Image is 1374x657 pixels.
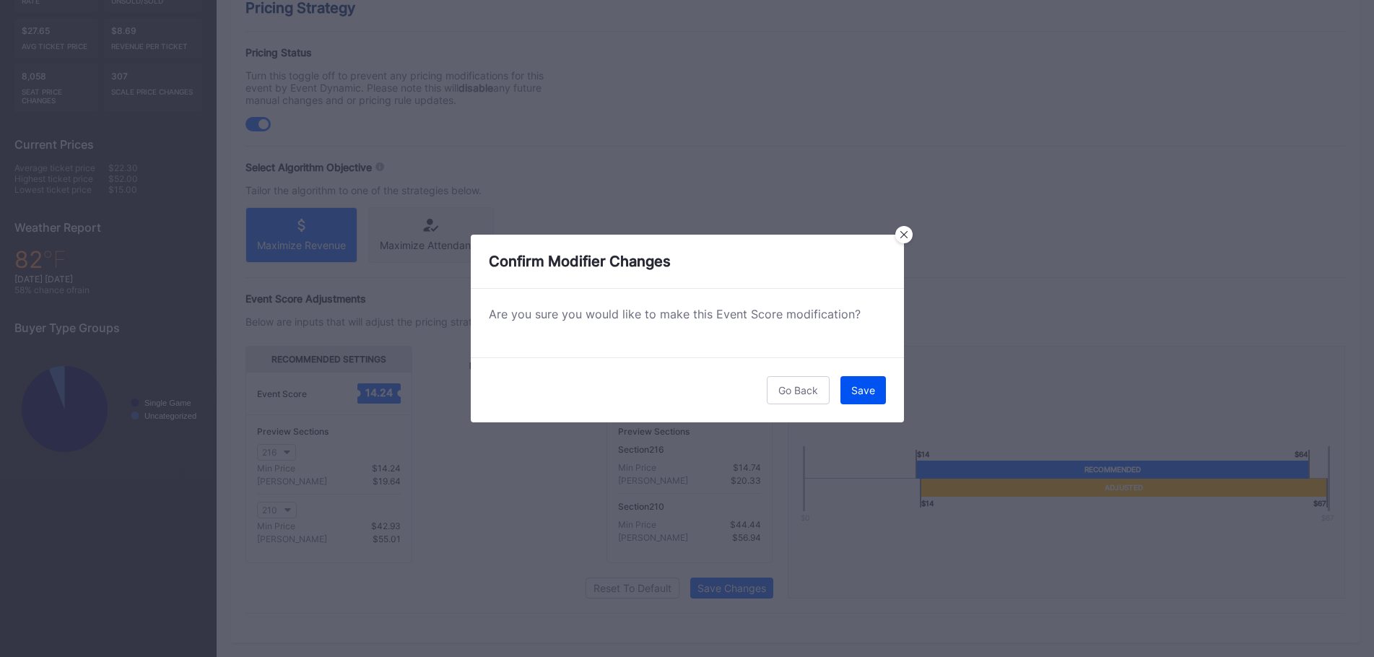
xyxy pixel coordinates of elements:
div: Go Back [778,384,818,396]
button: Go Back [767,376,830,404]
button: Save [840,376,886,404]
div: Save [851,384,875,396]
div: Confirm Modifier Changes [471,235,904,289]
div: Are you sure you would like to make this Event Score modification? [489,307,886,321]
